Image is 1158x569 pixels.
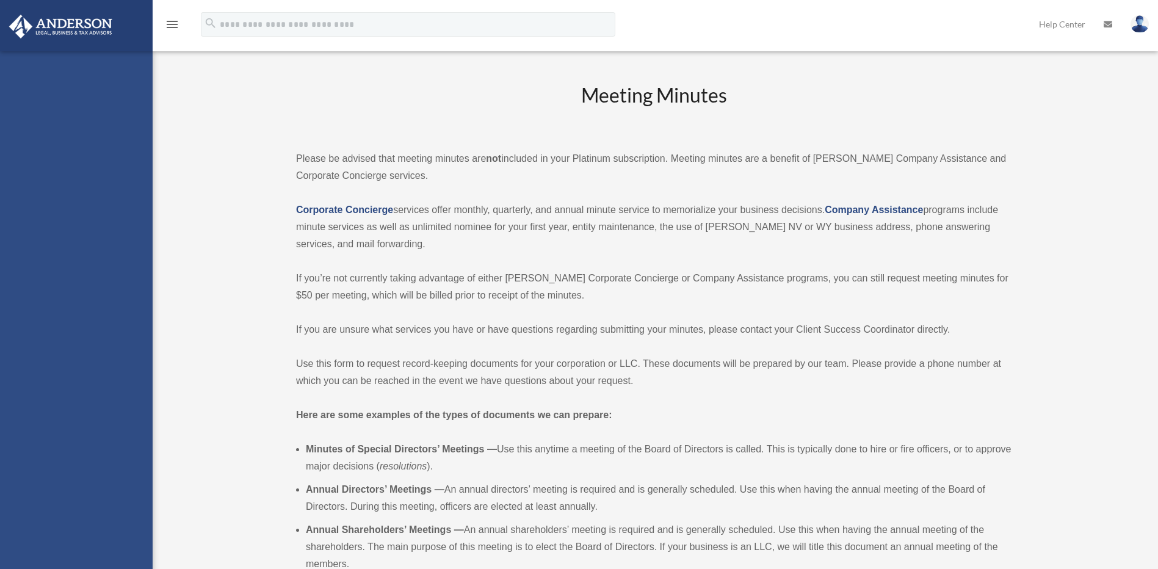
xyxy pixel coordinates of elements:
[296,201,1011,253] p: services offer monthly, quarterly, and annual minute service to memorialize your business decisio...
[306,524,464,535] b: Annual Shareholders’ Meetings —
[380,461,427,471] em: resolutions
[486,153,501,164] strong: not
[306,484,444,495] b: Annual Directors’ Meetings —
[306,444,497,454] b: Minutes of Special Directors’ Meetings —
[306,481,1011,515] li: An annual directors’ meeting is required and is generally scheduled. Use this when having the ann...
[825,205,923,215] a: Company Assistance
[296,150,1011,184] p: Please be advised that meeting minutes are included in your Platinum subscription. Meeting minute...
[165,17,179,32] i: menu
[1131,15,1149,33] img: User Pic
[5,15,116,38] img: Anderson Advisors Platinum Portal
[296,321,1011,338] p: If you are unsure what services you have or have questions regarding submitting your minutes, ple...
[296,270,1011,304] p: If you’re not currently taking advantage of either [PERSON_NAME] Corporate Concierge or Company A...
[296,82,1011,132] h2: Meeting Minutes
[296,355,1011,390] p: Use this form to request record-keeping documents for your corporation or LLC. These documents wi...
[296,410,612,420] strong: Here are some examples of the types of documents we can prepare:
[296,205,393,215] a: Corporate Concierge
[165,21,179,32] a: menu
[306,441,1011,475] li: Use this anytime a meeting of the Board of Directors is called. This is typically done to hire or...
[204,16,217,30] i: search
